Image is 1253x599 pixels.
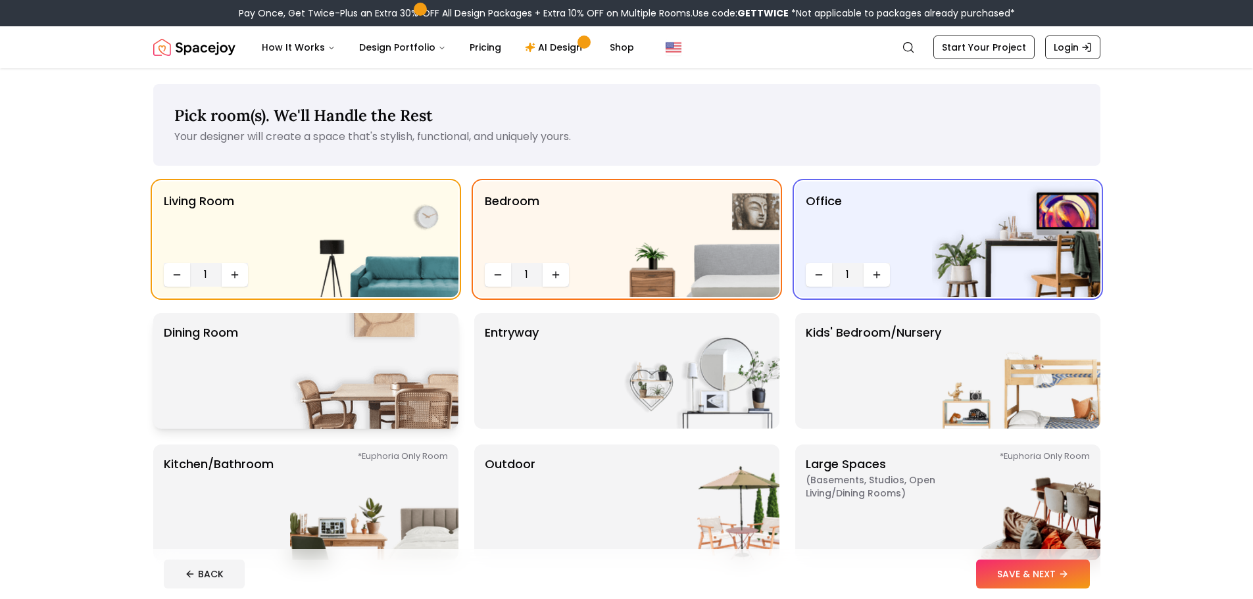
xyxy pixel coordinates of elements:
a: Login [1045,36,1100,59]
span: Use code: [693,7,789,20]
button: BACK [164,560,245,588]
b: GETTWICE [737,7,789,20]
img: Outdoor [611,444,779,560]
a: Spacejoy [153,34,235,60]
img: Living Room [290,181,458,297]
p: Living Room [164,192,234,258]
img: Kids' Bedroom/Nursery [932,313,1100,429]
span: 1 [837,267,858,283]
button: Design Portfolio [349,34,456,60]
p: Large Spaces [806,455,970,550]
a: Start Your Project [933,36,1035,59]
nav: Global [153,26,1100,68]
p: Office [806,192,842,258]
button: Increase quantity [222,263,248,287]
a: Pricing [459,34,512,60]
nav: Main [251,34,645,60]
button: How It Works [251,34,346,60]
img: United States [666,39,681,55]
img: Office [932,181,1100,297]
img: entryway [611,313,779,429]
button: SAVE & NEXT [976,560,1090,588]
p: Kitchen/Bathroom [164,455,274,550]
p: Kids' Bedroom/Nursery [806,323,941,418]
button: Decrease quantity [164,263,190,287]
p: Outdoor [485,455,535,550]
img: Dining Room [290,313,458,429]
span: 1 [195,267,216,283]
img: Spacejoy Logo [153,34,235,60]
button: Increase quantity [864,263,890,287]
p: Dining Room [164,323,238,418]
p: entryway [485,323,539,418]
div: Pay Once, Get Twice-Plus an Extra 30% OFF All Design Packages + Extra 10% OFF on Multiple Rooms. [239,7,1015,20]
button: Decrease quantity [806,263,832,287]
a: Shop [599,34,645,60]
a: AI Design [514,34,597,60]
p: Your designer will create a space that's stylish, functional, and uniquely yours. [174,129,1079,145]
button: Decrease quantity [485,263,511,287]
p: Bedroom [485,192,539,258]
span: 1 [516,267,537,283]
img: Bedroom [611,181,779,297]
span: ( Basements, Studios, Open living/dining rooms ) [806,473,970,500]
img: Kitchen/Bathroom *Euphoria Only [290,444,458,560]
img: Large Spaces *Euphoria Only [932,444,1100,560]
button: Increase quantity [543,263,569,287]
span: Pick room(s). We'll Handle the Rest [174,105,433,126]
span: *Not applicable to packages already purchased* [789,7,1015,20]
